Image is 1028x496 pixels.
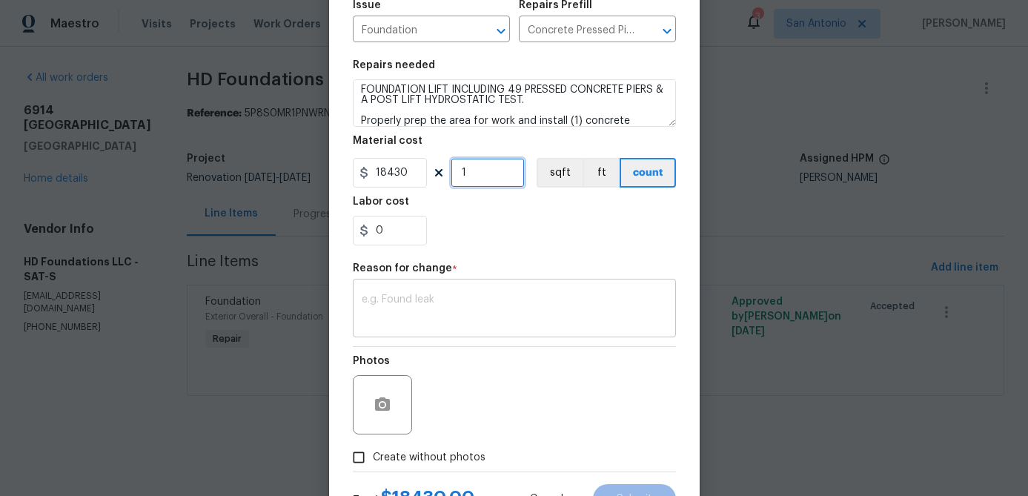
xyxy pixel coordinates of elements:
[353,60,435,70] h5: Repairs needed
[353,136,422,146] h5: Material cost
[491,21,511,42] button: Open
[353,356,390,366] h5: Photos
[373,450,485,466] span: Create without photos
[353,263,452,274] h5: Reason for change
[353,79,676,127] textarea: FOUNDATION LIFT INCLUDING 49 PRESSED CONCRETE PIERS & A POST LIFT HYDROSTATIC TEST. Properly prep...
[657,21,677,42] button: Open
[620,158,676,188] button: count
[537,158,583,188] button: sqft
[583,158,620,188] button: ft
[353,196,409,207] h5: Labor cost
